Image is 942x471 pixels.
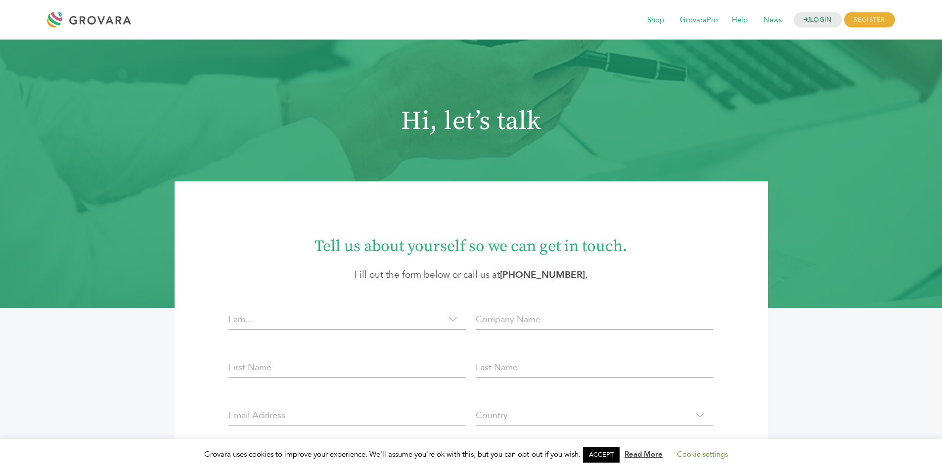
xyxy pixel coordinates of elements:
[640,11,671,30] span: Shop
[204,449,738,459] span: Grovara uses cookies to improve your experience. We'll assume you're ok with this, but you can op...
[625,449,663,459] a: Read More
[204,229,738,257] h1: Tell us about yourself so we can get in touch.
[476,361,518,374] label: Last Name
[640,15,671,26] a: Shop
[673,15,725,26] a: GrovaraPro
[757,11,789,30] span: News
[844,12,895,28] span: REGISTER
[204,268,738,282] p: Fill out the form below or call us at
[476,313,540,326] label: Company Name
[500,268,585,281] a: [PHONE_NUMBER]
[673,11,725,30] span: GrovaraPro
[757,15,789,26] a: News
[725,11,755,30] span: Help
[794,12,842,28] a: LOGIN
[583,447,620,463] a: ACCEPT
[677,449,728,459] a: Cookie settings
[725,15,755,26] a: Help
[228,409,285,422] label: Email Address
[228,361,271,374] label: First Name
[130,106,812,137] h1: Hi, let’s talk
[500,268,588,281] strong: .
